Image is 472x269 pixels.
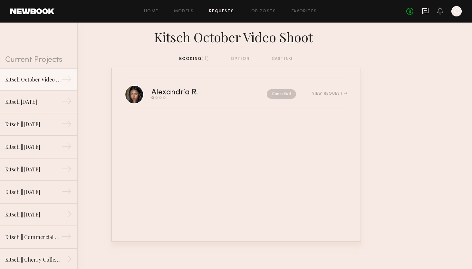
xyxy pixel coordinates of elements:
[5,76,61,83] div: Kitsch October Video Shoot
[451,6,462,16] a: C
[209,9,234,14] a: Requests
[61,74,72,87] div: →
[61,96,72,109] div: →
[61,119,72,131] div: →
[292,9,317,14] a: Favorites
[61,231,72,244] div: →
[61,186,72,199] div: →
[61,209,72,222] div: →
[61,254,72,267] div: →
[5,143,61,151] div: Kitsch || [DATE]
[61,164,72,177] div: →
[5,188,61,196] div: Kitsch || [DATE]
[111,28,361,45] div: Kitsch October Video Shoot
[5,211,61,218] div: Kitsch || [DATE]
[5,256,61,264] div: Kitsch || Cherry Collection
[125,79,348,109] a: Alexandria R.CancelledView Request
[312,92,347,96] div: View Request
[5,233,61,241] div: Kitsch || Commercial Shoot
[267,89,296,99] nb-request-status: Cancelled
[61,141,72,154] div: →
[5,98,61,106] div: Kitsch [DATE]
[174,9,194,14] a: Models
[249,9,276,14] a: Job Posts
[5,120,61,128] div: Kitsch || [DATE]
[144,9,159,14] a: Home
[151,89,232,96] div: Alexandria R.
[5,166,61,173] div: Kitsch || [DATE]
